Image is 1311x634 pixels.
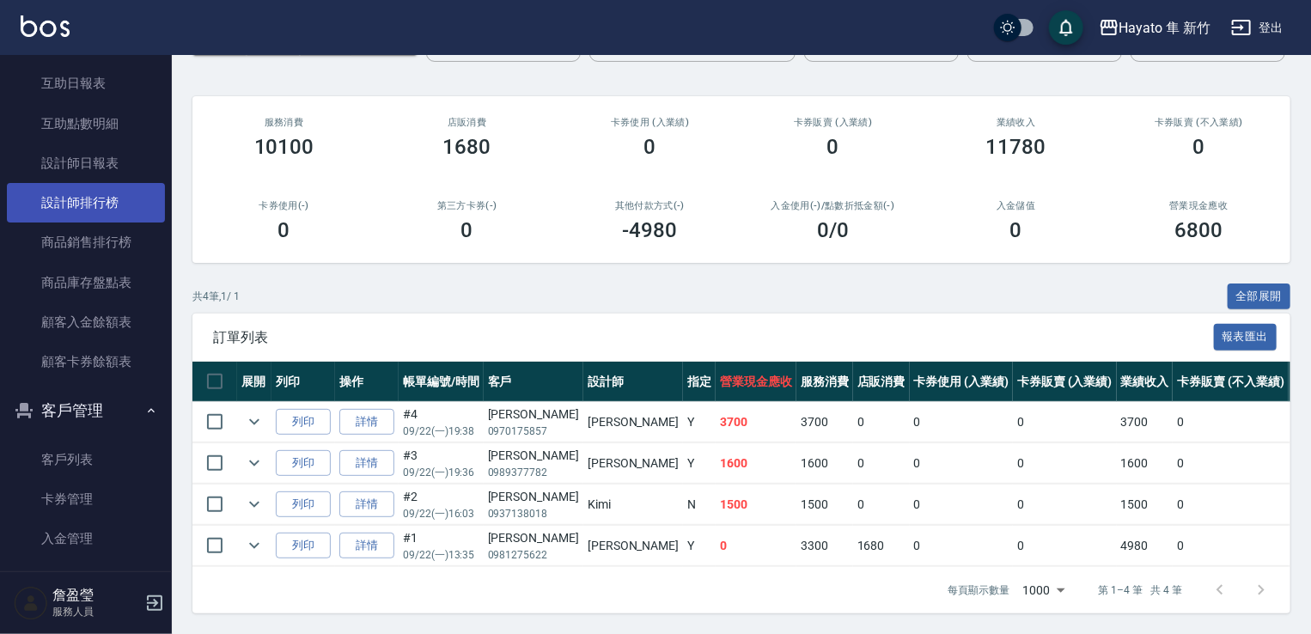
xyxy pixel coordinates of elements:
[583,362,683,402] th: 設計師
[241,450,267,476] button: expand row
[1099,582,1182,598] p: 第 1–4 筆 共 4 筆
[579,200,721,211] h2: 其他付款方式(-)
[1013,485,1117,525] td: 0
[488,506,579,521] p: 0937138018
[488,488,579,506] div: [PERSON_NAME]
[910,402,1014,442] td: 0
[910,485,1014,525] td: 0
[461,218,473,242] h3: 0
[1117,526,1174,566] td: 4980
[7,263,165,302] a: 商品庫存盤點表
[399,362,484,402] th: 帳單編號/時間
[986,135,1046,159] h3: 11780
[396,200,538,211] h2: 第三方卡券(-)
[399,402,484,442] td: #4
[276,491,331,518] button: 列印
[853,443,910,484] td: 0
[583,443,683,484] td: [PERSON_NAME]
[683,402,716,442] td: Y
[910,526,1014,566] td: 0
[7,143,165,183] a: 設計師日報表
[1117,443,1174,484] td: 1600
[1013,526,1117,566] td: 0
[716,362,796,402] th: 營業現金應收
[945,117,1087,128] h2: 業績收入
[1173,485,1288,525] td: 0
[488,465,579,480] p: 0989377782
[853,526,910,566] td: 1680
[484,362,583,402] th: 客戶
[910,443,1014,484] td: 0
[276,533,331,559] button: 列印
[683,485,716,525] td: N
[683,443,716,484] td: Y
[7,479,165,519] a: 卡券管理
[1013,402,1117,442] td: 0
[853,362,910,402] th: 店販消費
[7,519,165,558] a: 入金管理
[1049,10,1083,45] button: save
[644,135,656,159] h3: 0
[488,529,579,547] div: [PERSON_NAME]
[1214,324,1277,351] button: 報表匯出
[276,409,331,436] button: 列印
[443,135,491,159] h3: 1680
[1013,362,1117,402] th: 卡券販賣 (入業績)
[796,443,853,484] td: 1600
[14,586,48,620] img: Person
[52,587,140,604] h5: 詹盈瑩
[716,402,796,442] td: 3700
[241,533,267,558] button: expand row
[7,223,165,262] a: 商品銷售排行榜
[7,342,165,381] a: 顧客卡券餘額表
[254,135,314,159] h3: 10100
[1128,200,1270,211] h2: 營業現金應收
[1173,443,1288,484] td: 0
[7,302,165,342] a: 顧客入金餘額表
[213,200,355,211] h2: 卡券使用(-)
[948,582,1009,598] p: 每頁顯示數量
[7,566,165,611] button: 商品管理
[1173,402,1288,442] td: 0
[399,526,484,566] td: #1
[7,104,165,143] a: 互助點數明細
[817,218,849,242] h3: 0 /0
[716,443,796,484] td: 1600
[762,200,904,211] h2: 入金使用(-) /點數折抵金額(-)
[276,450,331,477] button: 列印
[488,447,579,465] div: [PERSON_NAME]
[1128,117,1270,128] h2: 卡券販賣 (不入業績)
[716,485,796,525] td: 1500
[1173,362,1288,402] th: 卡券販賣 (不入業績)
[1117,485,1174,525] td: 1500
[1173,526,1288,566] td: 0
[796,402,853,442] td: 3700
[1016,567,1071,613] div: 1000
[1013,443,1117,484] td: 0
[796,362,853,402] th: 服務消費
[237,362,271,402] th: 展開
[192,289,240,304] p: 共 4 筆, 1 / 1
[910,362,1014,402] th: 卡券使用 (入業績)
[339,450,394,477] a: 詳情
[488,547,579,563] p: 0981275622
[7,388,165,433] button: 客戶管理
[583,485,683,525] td: Kimi
[1117,402,1174,442] td: 3700
[683,526,716,566] td: Y
[762,117,904,128] h2: 卡券販賣 (入業績)
[339,533,394,559] a: 詳情
[213,117,355,128] h3: 服務消費
[403,465,479,480] p: 09/22 (一) 19:36
[21,15,70,37] img: Logo
[1092,10,1217,46] button: Hayato 隼 新竹
[583,526,683,566] td: [PERSON_NAME]
[52,604,140,619] p: 服務人員
[399,443,484,484] td: #3
[399,485,484,525] td: #2
[335,362,399,402] th: 操作
[403,547,479,563] p: 09/22 (一) 13:35
[403,424,479,439] p: 09/22 (一) 19:38
[488,405,579,424] div: [PERSON_NAME]
[583,402,683,442] td: [PERSON_NAME]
